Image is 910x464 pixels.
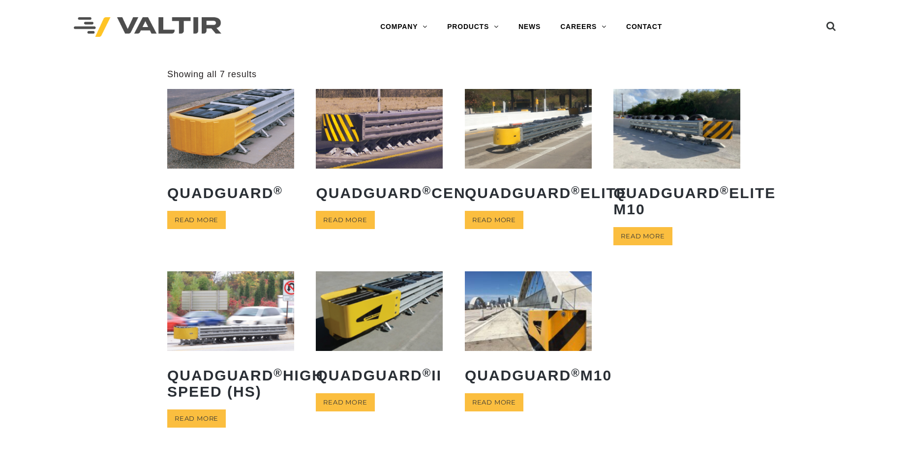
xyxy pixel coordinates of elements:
[74,17,221,37] img: Valtir
[370,17,437,37] a: COMPANY
[465,177,592,208] h2: QuadGuard Elite
[167,409,226,428] a: Read more about “QuadGuard® High Speed (HS)”
[167,360,294,407] h2: QuadGuard High Speed (HS)
[316,211,374,229] a: Read more about “QuadGuard® CEN”
[465,89,592,208] a: QuadGuard®Elite
[465,271,592,390] a: QuadGuard®M10
[613,89,740,224] a: QuadGuard®Elite M10
[423,184,432,197] sup: ®
[720,184,729,197] sup: ®
[571,184,580,197] sup: ®
[509,17,550,37] a: NEWS
[437,17,509,37] a: PRODUCTS
[316,360,443,391] h2: QuadGuard II
[316,177,443,208] h2: QuadGuard CEN
[167,271,294,406] a: QuadGuard®High Speed (HS)
[571,367,580,379] sup: ®
[167,89,294,208] a: QuadGuard®
[316,271,443,390] a: QuadGuard®II
[550,17,616,37] a: CAREERS
[465,360,592,391] h2: QuadGuard M10
[167,211,226,229] a: Read more about “QuadGuard®”
[167,69,257,80] p: Showing all 7 results
[616,17,672,37] a: CONTACT
[167,177,294,208] h2: QuadGuard
[273,184,283,197] sup: ®
[423,367,432,379] sup: ®
[613,177,740,225] h2: QuadGuard Elite M10
[465,393,523,411] a: Read more about “QuadGuard® M10”
[316,89,443,208] a: QuadGuard®CEN
[613,227,672,245] a: Read more about “QuadGuard® Elite M10”
[273,367,283,379] sup: ®
[465,211,523,229] a: Read more about “QuadGuard® Elite”
[316,393,374,411] a: Read more about “QuadGuard® II”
